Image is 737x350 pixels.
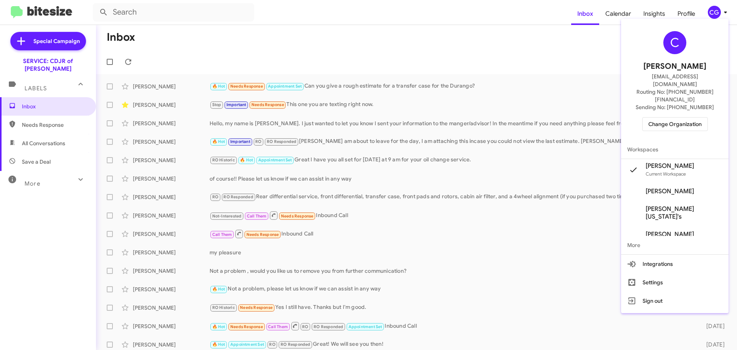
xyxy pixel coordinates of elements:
span: Workspaces [621,140,729,159]
span: Routing No: [PHONE_NUMBER][FINANCIAL_ID] [630,88,719,103]
span: Sending No: [PHONE_NUMBER] [636,103,714,111]
span: [PERSON_NAME] [646,231,694,238]
span: [PERSON_NAME][US_STATE]'s [646,205,722,221]
span: Current Workspace [646,171,686,177]
span: [PERSON_NAME] [643,60,706,73]
span: More [621,236,729,254]
div: C [663,31,686,54]
button: Integrations [621,255,729,273]
button: Change Organization [642,117,708,131]
span: [EMAIL_ADDRESS][DOMAIN_NAME] [630,73,719,88]
span: [PERSON_NAME] [646,162,694,170]
button: Sign out [621,292,729,310]
button: Settings [621,273,729,292]
span: [PERSON_NAME] [646,187,694,195]
span: Change Organization [648,118,702,131]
